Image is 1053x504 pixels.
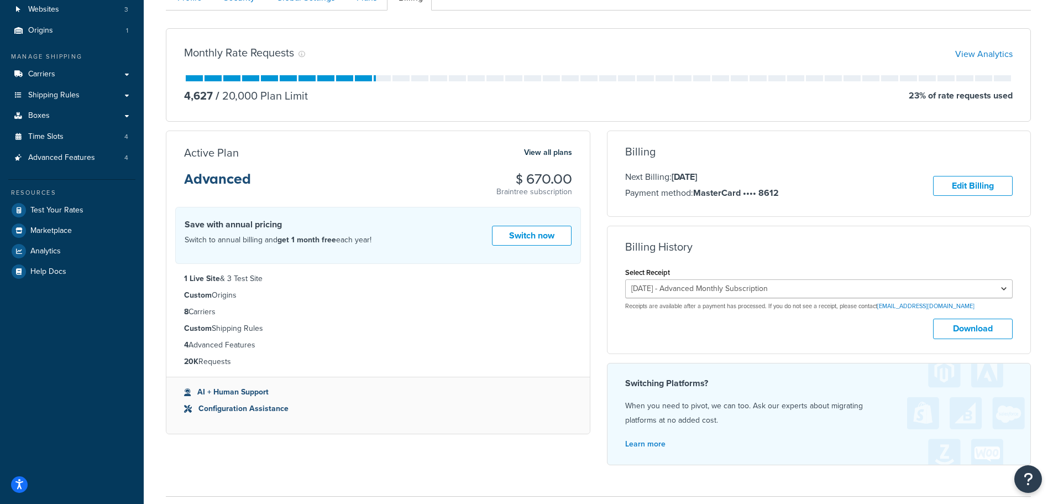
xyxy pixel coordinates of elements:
a: Advanced Features 4 [8,148,135,168]
li: Time Slots [8,127,135,147]
a: Test Your Rates [8,200,135,220]
li: & 3 Test Site [184,273,572,285]
strong: 1 Live Site [184,273,220,284]
a: Switch now [492,226,572,246]
strong: 20K [184,356,198,367]
button: Download [933,319,1013,339]
a: Learn more [625,438,666,450]
p: Next Billing: [625,170,779,184]
a: View Analytics [955,48,1013,60]
h3: Advanced [184,172,251,195]
label: Select Receipt [625,268,670,277]
a: Help Docs [8,262,135,282]
p: 23 % of rate requests used [909,88,1013,103]
li: Origins [184,289,572,302]
h3: Monthly Rate Requests [184,46,294,59]
a: Marketplace [8,221,135,241]
span: Marketplace [30,226,72,236]
span: Advanced Features [28,153,95,163]
span: Analytics [30,247,61,256]
a: Edit Billing [933,176,1013,196]
span: 1 [126,26,128,35]
a: Time Slots 4 [8,127,135,147]
span: Help Docs [30,267,66,277]
li: Configuration Assistance [184,403,572,415]
li: AI + Human Support [184,386,572,398]
li: Advanced Features [8,148,135,168]
span: 4 [124,153,128,163]
a: Carriers [8,64,135,85]
strong: MasterCard •••• 8612 [693,186,779,199]
p: When you need to pivot, we can too. Ask our experts about migrating platforms at no added cost. [625,399,1013,428]
span: Shipping Rules [28,91,80,100]
button: Open Resource Center [1014,465,1042,493]
li: Requests [184,356,572,368]
h3: Billing History [625,241,693,253]
a: Origins 1 [8,20,135,41]
p: Switch to annual billing and each year! [185,233,371,247]
strong: Custom [184,289,212,301]
strong: get 1 month free [277,234,336,246]
a: Shipping Rules [8,85,135,106]
h4: Save with annual pricing [185,218,371,231]
strong: Custom [184,323,212,334]
p: Receipts are available after a payment has processed. If you do not see a receipt, please contact [625,302,1013,310]
span: 4 [124,132,128,142]
a: [EMAIL_ADDRESS][DOMAIN_NAME] [877,302,975,310]
strong: [DATE] [672,170,697,183]
span: 3 [124,5,128,14]
h3: Active Plan [184,147,239,159]
h3: Billing [625,146,656,158]
a: Boxes [8,106,135,126]
li: Shipping Rules [184,323,572,335]
li: Advanced Features [184,339,572,351]
p: Payment method: [625,186,779,200]
span: Test Your Rates [30,206,83,215]
li: Carriers [184,306,572,318]
strong: 8 [184,306,188,318]
a: Analytics [8,241,135,261]
div: Resources [8,188,135,198]
p: Braintree subscription [496,186,572,198]
h4: Switching Platforms? [625,377,1013,390]
div: Manage Shipping [8,52,135,61]
span: Websites [28,5,59,14]
p: 20,000 Plan Limit [213,88,308,103]
span: Carriers [28,70,55,79]
a: View all plans [524,146,572,160]
span: / [216,87,219,104]
span: Time Slots [28,132,64,142]
span: Boxes [28,111,50,121]
strong: 4 [184,339,188,351]
h3: $ 670.00 [496,172,572,186]
span: Origins [28,26,53,35]
li: Origins [8,20,135,41]
p: 4,627 [184,88,213,103]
